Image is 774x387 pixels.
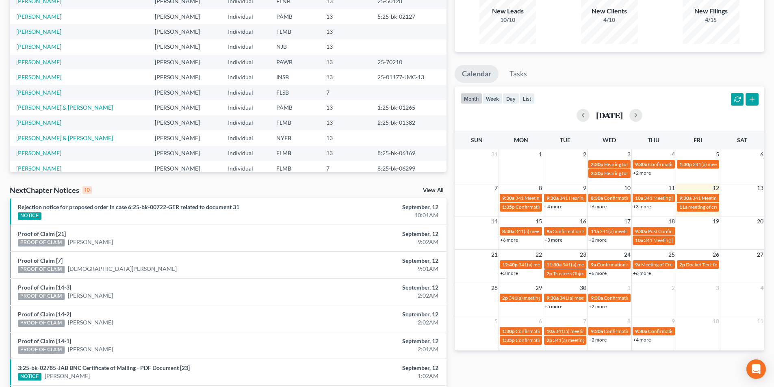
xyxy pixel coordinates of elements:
a: +6 more [633,270,651,276]
span: 30 [579,283,587,293]
span: Confirmation hearing for [PERSON_NAME] [516,328,608,334]
span: 1 [538,149,543,159]
div: 2:01AM [304,345,438,353]
span: 2:30p [591,170,603,176]
td: Individual [221,9,270,24]
span: 9a [635,262,640,268]
a: [PERSON_NAME] & [PERSON_NAME] [16,104,113,111]
td: 2:25-bk-01382 [371,115,447,130]
div: 10/10 [479,16,536,24]
div: September, 12 [304,283,438,292]
a: Calendar [455,65,499,83]
span: 17 [623,216,631,226]
td: [PERSON_NAME] [148,100,221,115]
a: [PERSON_NAME] [16,119,61,126]
span: 4 [671,149,676,159]
span: 11a [591,228,599,234]
span: 1:30p [679,161,692,167]
div: PROOF OF CLAIM [18,320,65,327]
span: 20 [756,216,764,226]
span: 31 [490,149,499,159]
td: Individual [221,100,270,115]
td: 8:25-bk-06169 [371,146,447,161]
div: PROOF OF CLAIM [18,293,65,300]
a: +6 more [589,203,607,210]
td: Individual [221,39,270,54]
span: 24 [623,250,631,259]
span: 4 [759,283,764,293]
span: 2 [582,149,587,159]
td: [PERSON_NAME] [148,39,221,54]
a: Proof of Claim [7] [18,257,63,264]
a: [PERSON_NAME] [16,28,61,35]
a: +2 more [589,337,607,343]
span: 9:30a [635,328,647,334]
div: 10:01AM [304,211,438,219]
td: Individual [221,69,270,84]
span: Hearing for [PERSON_NAME] & [PERSON_NAME] [604,161,711,167]
td: NJB [270,39,320,54]
td: [PERSON_NAME] [148,69,221,84]
td: 1:25-bk-01265 [371,100,447,115]
td: FLMB [270,146,320,161]
div: New Filings [683,6,739,16]
a: View All [423,188,443,193]
td: [PERSON_NAME] [148,115,221,130]
span: Confirmation Hearing [PERSON_NAME] [648,161,734,167]
span: Hearing for [PERSON_NAME] & [PERSON_NAME] [604,170,711,176]
div: NOTICE [18,373,41,381]
a: +6 more [500,237,518,243]
span: 2:30p [591,161,603,167]
span: 9 [671,316,676,326]
span: 10a [635,195,643,201]
td: 13 [320,130,371,145]
a: [PERSON_NAME] [16,74,61,80]
a: Proof of Claim [14-2] [18,311,71,318]
span: 26 [712,250,720,259]
a: +2 more [589,237,607,243]
div: NextChapter Notices [10,185,92,195]
span: 341 Hearing for [PERSON_NAME], [GEOGRAPHIC_DATA] [559,195,683,201]
td: PAWB [270,54,320,69]
td: 13 [320,39,371,54]
span: 8 [627,316,631,326]
span: 2p [679,262,685,268]
div: 2:02AM [304,292,438,300]
a: [PERSON_NAME] [16,165,61,172]
span: Confirmation Hearing [PERSON_NAME] [604,195,689,201]
span: Confirmation Hearing for [PERSON_NAME] [516,337,609,343]
div: September, 12 [304,364,438,372]
a: [PERSON_NAME] [16,43,61,50]
div: New Clients [581,6,638,16]
span: 1:35p [502,204,515,210]
span: 1:35p [502,337,515,343]
div: September, 12 [304,310,438,318]
div: 1:02AM [304,372,438,380]
span: 25 [668,250,676,259]
div: 4/10 [581,16,638,24]
span: 9 [582,183,587,193]
span: 341 Meeting [PERSON_NAME] [644,195,710,201]
span: Confirmation hearing for [PERSON_NAME] [604,295,696,301]
div: September, 12 [304,203,438,211]
span: 8 [538,183,543,193]
span: 29 [535,283,543,293]
span: 27 [756,250,764,259]
span: 2p [546,337,552,343]
div: 9:01AM [304,265,438,273]
td: 7 [320,161,371,176]
span: 341 Meeting [PERSON_NAME] [692,195,758,201]
span: 12:40p [502,262,518,268]
span: 12 [712,183,720,193]
span: 7 [582,316,587,326]
a: +4 more [544,203,562,210]
a: [PERSON_NAME] [68,238,113,246]
td: FLMB [270,115,320,130]
a: [PERSON_NAME] [68,318,113,326]
td: 13 [320,115,371,130]
td: FLSB [270,85,320,100]
a: 3:25-bk-02785-JAB BNC Certificate of Mailing - PDF Document [23] [18,364,190,371]
span: 341 Meeting [PERSON_NAME] [515,195,581,201]
span: 19 [712,216,720,226]
span: 5 [715,149,720,159]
